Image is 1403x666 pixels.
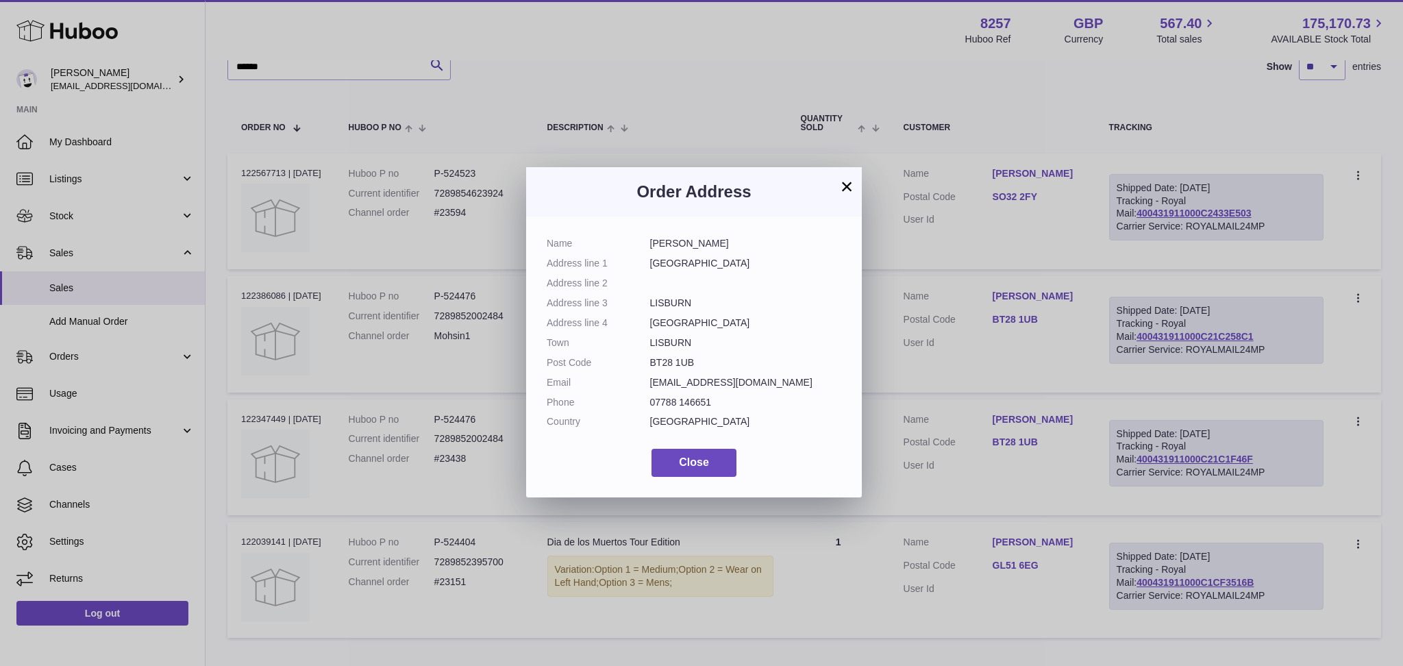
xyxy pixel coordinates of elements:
[839,178,855,195] button: ×
[547,317,650,330] dt: Address line 4
[547,376,650,389] dt: Email
[547,297,650,310] dt: Address line 3
[650,237,842,250] dd: [PERSON_NAME]
[547,257,650,270] dt: Address line 1
[650,336,842,349] dd: LISBURN
[650,396,842,409] dd: 07788 146651
[650,317,842,330] dd: [GEOGRAPHIC_DATA]
[650,297,842,310] dd: LISBURN
[547,415,650,428] dt: Country
[547,181,841,203] h3: Order Address
[547,356,650,369] dt: Post Code
[547,336,650,349] dt: Town
[547,277,650,290] dt: Address line 2
[547,237,650,250] dt: Name
[650,257,842,270] dd: [GEOGRAPHIC_DATA]
[679,456,709,468] span: Close
[650,376,842,389] dd: [EMAIL_ADDRESS][DOMAIN_NAME]
[651,449,736,477] button: Close
[650,415,842,428] dd: [GEOGRAPHIC_DATA]
[547,396,650,409] dt: Phone
[650,356,842,369] dd: BT28 1UB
